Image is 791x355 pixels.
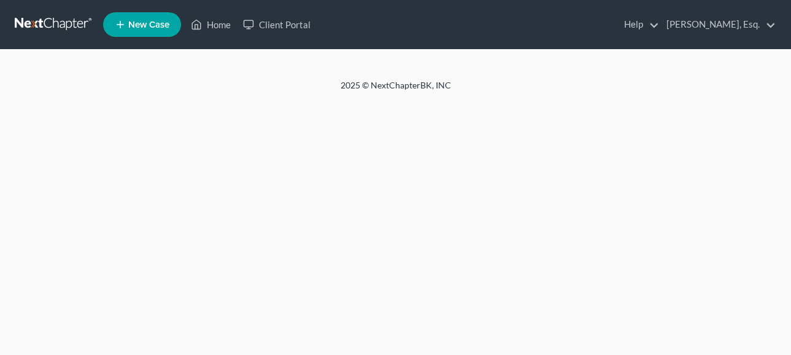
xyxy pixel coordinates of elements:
[103,12,181,37] new-legal-case-button: New Case
[237,14,317,36] a: Client Portal
[46,79,746,101] div: 2025 © NextChapterBK, INC
[618,14,659,36] a: Help
[660,14,776,36] a: [PERSON_NAME], Esq.
[185,14,237,36] a: Home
